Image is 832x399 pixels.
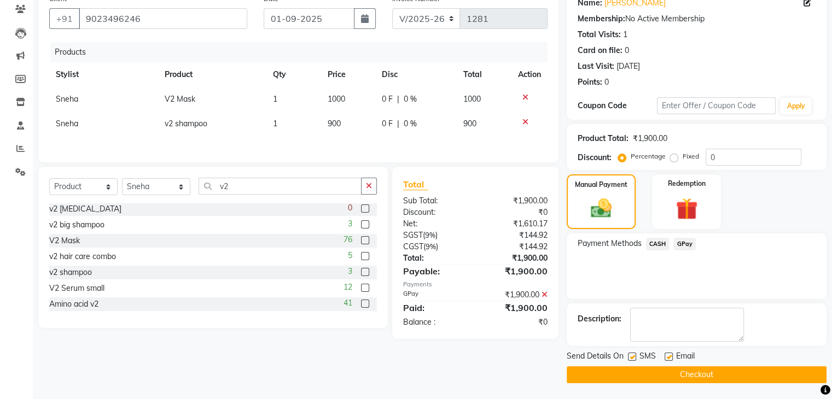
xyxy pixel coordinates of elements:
[321,62,376,87] th: Price
[348,266,352,277] span: 3
[578,238,642,249] span: Payment Methods
[475,253,556,264] div: ₹1,900.00
[676,350,695,364] span: Email
[49,267,92,278] div: v2 shampoo
[604,77,609,88] div: 0
[199,178,362,195] input: Search or Scan
[567,366,827,383] button: Checkout
[404,118,417,130] span: 0 %
[56,119,78,128] span: Sneha
[403,242,423,251] span: CGST
[403,230,423,240] span: SGST
[56,94,78,104] span: Sneha
[578,77,602,88] div: Points:
[375,62,457,87] th: Disc
[475,289,556,301] div: ₹1,900.00
[475,218,556,230] div: ₹1,610.17
[328,94,345,104] span: 1000
[348,250,352,261] span: 5
[575,180,627,190] label: Manual Payment
[657,97,776,114] input: Enter Offer / Coupon Code
[49,298,98,310] div: Amino acid v2
[475,265,556,278] div: ₹1,900.00
[397,93,399,105] span: |
[631,151,666,161] label: Percentage
[165,119,207,128] span: v2 shampoo
[348,218,352,230] span: 3
[780,98,811,114] button: Apply
[382,118,393,130] span: 0 F
[578,152,612,163] div: Discount:
[395,289,475,301] div: GPay
[344,234,352,245] span: 76
[463,119,476,128] span: 900
[475,301,556,314] div: ₹1,900.00
[425,231,435,239] span: 9%
[475,207,556,218] div: ₹0
[395,301,475,314] div: Paid:
[475,230,556,241] div: ₹144.92
[578,29,621,40] div: Total Visits:
[158,62,267,87] th: Product
[79,8,247,29] input: Search by Name/Mobile/Email/Code
[404,93,417,105] span: 0 %
[475,195,556,207] div: ₹1,900.00
[49,235,80,247] div: V2 Mask
[395,195,475,207] div: Sub Total:
[623,29,627,40] div: 1
[475,241,556,253] div: ₹144.92
[475,316,556,328] div: ₹0
[395,207,475,218] div: Discount:
[578,13,816,25] div: No Active Membership
[328,119,341,128] span: 900
[395,316,475,328] div: Balance :
[426,242,436,251] span: 9%
[683,151,699,161] label: Fixed
[273,119,277,128] span: 1
[397,118,399,130] span: |
[625,45,629,56] div: 0
[266,62,321,87] th: Qty
[49,251,116,262] div: v2 hair care combo
[49,62,158,87] th: Stylist
[382,93,393,105] span: 0 F
[463,94,481,104] span: 1000
[578,100,657,112] div: Coupon Code
[578,45,622,56] div: Card on file:
[646,238,670,250] span: CASH
[395,230,475,241] div: ( )
[165,94,195,104] span: V2 Mask
[578,133,629,144] div: Product Total:
[668,179,706,189] label: Redemption
[395,265,475,278] div: Payable:
[348,202,352,214] span: 0
[49,219,104,231] div: v2 big shampoo
[395,253,475,264] div: Total:
[50,42,556,62] div: Products
[49,8,80,29] button: +91
[567,350,624,364] span: Send Details On
[673,238,696,250] span: GPay
[578,13,625,25] div: Membership:
[578,61,614,72] div: Last Visit:
[669,195,705,222] img: _gift.svg
[457,62,511,87] th: Total
[616,61,640,72] div: [DATE]
[403,179,428,190] span: Total
[403,280,548,289] div: Payments
[395,218,475,230] div: Net:
[578,313,621,325] div: Description:
[273,94,277,104] span: 1
[511,62,548,87] th: Action
[49,203,121,215] div: v2 [MEDICAL_DATA]
[633,133,667,144] div: ₹1,900.00
[344,281,352,293] span: 12
[395,241,475,253] div: ( )
[344,297,352,309] span: 41
[584,196,618,220] img: _cash.svg
[639,350,656,364] span: SMS
[49,283,104,294] div: V2 Serum small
